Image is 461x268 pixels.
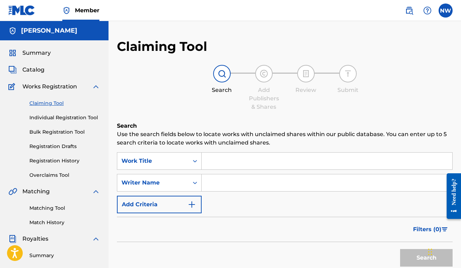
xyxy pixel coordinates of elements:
a: Registration Drafts [29,143,100,150]
a: Summary [29,252,100,259]
img: expand [92,235,100,243]
div: Search [204,86,239,94]
div: Review [288,86,323,94]
div: Add Publishers & Shares [246,86,281,111]
div: Submit [330,86,365,94]
span: Summary [22,49,51,57]
img: Matching [8,187,17,196]
div: Help [420,4,434,18]
a: Overclaims Tool [29,172,100,179]
img: expand [92,82,100,91]
img: step indicator icon for Review [302,69,310,78]
span: Catalog [22,66,44,74]
span: Filters ( 0 ) [413,225,441,234]
a: Registration History [29,157,100,165]
button: Add Criteria [117,196,202,213]
iframe: Resource Center [441,166,461,226]
h5: Ben Reilly [21,27,77,35]
img: expand [92,187,100,196]
iframe: Chat Widget [426,234,461,268]
span: Royalties [22,235,48,243]
img: filter [442,227,448,232]
img: step indicator icon for Add Publishers & Shares [260,69,268,78]
a: Bulk Registration Tool [29,128,100,136]
a: SummarySummary [8,49,51,57]
img: search [405,6,413,15]
div: Work Title [121,157,184,165]
img: 9d2ae6d4665cec9f34b9.svg [188,200,196,209]
span: Matching [22,187,50,196]
img: Royalties [8,235,17,243]
a: Claiming Tool [29,100,100,107]
img: help [423,6,432,15]
img: Top Rightsholder [62,6,71,15]
h6: Search [117,122,453,130]
button: Filters (0) [409,221,453,238]
a: CatalogCatalog [8,66,44,74]
div: Writer Name [121,179,184,187]
div: Drag [428,241,432,262]
img: Summary [8,49,17,57]
img: MLC Logo [8,5,35,15]
p: Use the search fields below to locate works with unclaimed shares within our public database. You... [117,130,453,147]
img: Accounts [8,27,17,35]
a: Match History [29,219,100,226]
span: Member [75,6,99,14]
img: Works Registration [8,82,18,91]
a: Public Search [402,4,416,18]
a: Individual Registration Tool [29,114,100,121]
div: User Menu [439,4,453,18]
img: Catalog [8,66,17,74]
img: step indicator icon for Submit [344,69,352,78]
a: Matching Tool [29,205,100,212]
span: Works Registration [22,82,77,91]
img: step indicator icon for Search [218,69,226,78]
h2: Claiming Tool [117,39,207,54]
